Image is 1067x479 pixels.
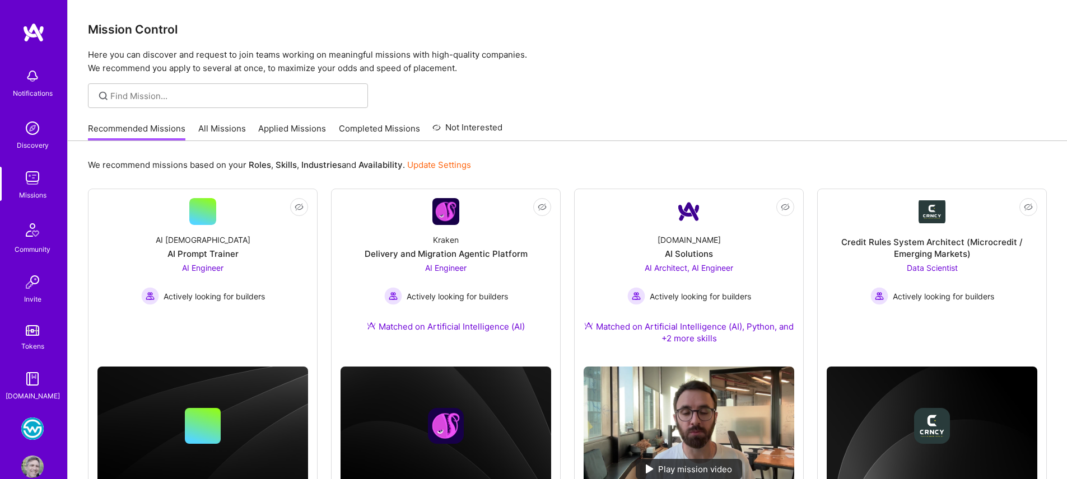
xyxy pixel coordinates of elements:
div: [DOMAIN_NAME] [6,390,60,402]
img: Ateam Purple Icon [584,321,593,330]
div: Matched on Artificial Intelligence (AI), Python, and +2 more skills [584,321,794,344]
img: Invite [21,271,44,293]
i: icon EyeClosed [1024,203,1033,212]
span: Data Scientist [907,263,958,273]
img: Company logo [428,408,464,444]
div: Tokens [21,340,44,352]
div: Missions [19,189,46,201]
div: AI [DEMOGRAPHIC_DATA] [156,234,250,246]
a: AI [DEMOGRAPHIC_DATA]AI Prompt TrainerAI Engineer Actively looking for buildersActively looking f... [97,198,308,337]
span: AI Engineer [425,263,467,273]
img: guide book [21,368,44,390]
i: icon EyeClosed [538,203,547,212]
a: Company LogoKrakenDelivery and Migration Agentic PlatformAI Engineer Actively looking for builder... [341,198,551,346]
img: Actively looking for builders [870,287,888,305]
i: icon EyeClosed [781,203,790,212]
input: Find Mission... [110,90,360,102]
a: Completed Missions [339,123,420,141]
img: User Avatar [21,455,44,478]
img: Community [19,217,46,243]
div: Delivery and Migration Agentic Platform [365,248,528,260]
img: Company logo [914,408,950,444]
div: Invite [24,293,41,305]
h3: Mission Control [88,22,1047,36]
span: Actively looking for builders [650,290,751,302]
div: AI Solutions [665,248,713,260]
div: AI Prompt Trainer [167,248,239,260]
img: bell [21,65,44,87]
span: Actively looking for builders [893,290,994,302]
div: Notifications [13,87,53,99]
div: [DOMAIN_NAME] [658,234,721,246]
img: logo [22,22,45,43]
div: Credit Rules System Architect (Microcredit / Emerging Markets) [827,236,1037,260]
b: Industries [301,159,342,170]
span: AI Architect, AI Engineer [645,263,733,273]
i: icon SearchGrey [97,90,110,102]
img: teamwork [21,167,44,189]
a: Company LogoCredit Rules System Architect (Microcredit / Emerging Markets)Data Scientist Actively... [827,198,1037,337]
b: Skills [276,159,297,170]
b: Availability [358,159,403,170]
div: Discovery [17,139,49,151]
a: All Missions [198,123,246,141]
img: Company Logo [919,200,945,223]
img: WSC Sports: NLP Pipeline for Real-Time Content Generation [21,417,44,440]
img: play [646,464,654,473]
a: Update Settings [407,159,471,170]
a: WSC Sports: NLP Pipeline for Real-Time Content Generation [18,417,46,440]
img: Actively looking for builders [627,287,645,305]
img: Company Logo [432,198,459,225]
img: Company Logo [675,198,702,225]
b: Roles [249,159,271,170]
p: Here you can discover and request to join teams working on meaningful missions with high-quality ... [88,48,1047,75]
a: Applied Missions [258,123,326,141]
div: Kraken [433,234,459,246]
p: We recommend missions based on your , , and . [88,159,471,171]
img: Actively looking for builders [384,287,402,305]
span: AI Engineer [182,263,223,273]
img: discovery [21,117,44,139]
a: Company Logo[DOMAIN_NAME]AI SolutionsAI Architect, AI Engineer Actively looking for buildersActiv... [584,198,794,358]
a: User Avatar [18,455,46,478]
a: Recommended Missions [88,123,185,141]
div: Matched on Artificial Intelligence (AI) [367,321,525,332]
a: Not Interested [432,121,502,141]
div: Community [15,243,50,255]
span: Actively looking for builders [407,290,508,302]
img: Actively looking for builders [141,287,159,305]
img: Ateam Purple Icon [367,321,376,330]
img: tokens [26,325,39,336]
i: icon EyeClosed [295,203,304,212]
span: Actively looking for builders [164,290,265,302]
